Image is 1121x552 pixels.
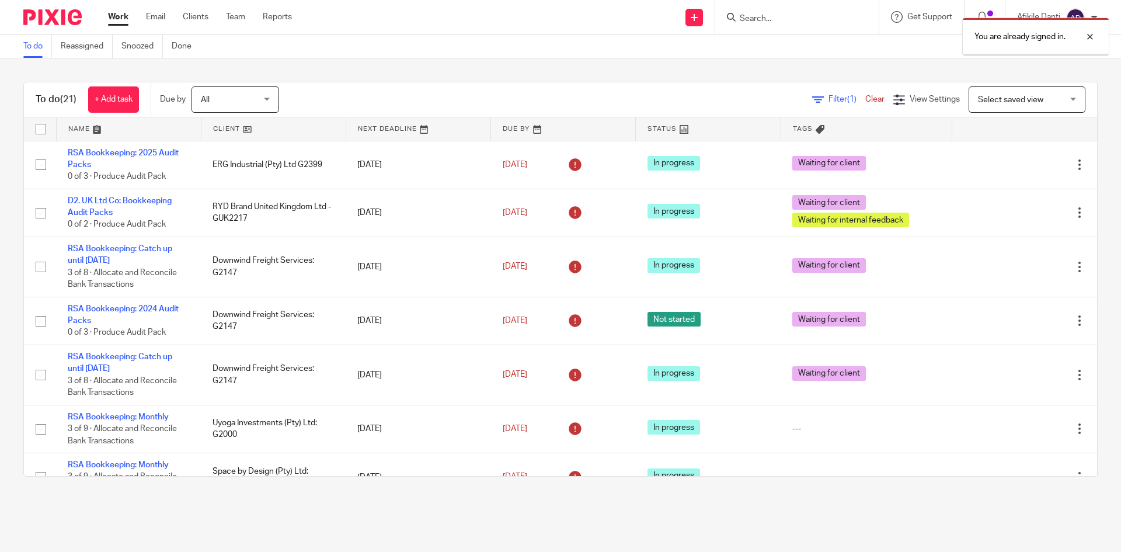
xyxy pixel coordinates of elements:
[68,305,179,325] a: RSA Bookkeeping: 2024 Audit Packs
[503,161,527,169] span: [DATE]
[60,95,76,104] span: (21)
[61,35,113,58] a: Reassigned
[647,366,700,381] span: In progress
[68,461,169,469] a: RSA Bookkeeping: Monthly
[160,93,186,105] p: Due by
[172,35,200,58] a: Done
[146,11,165,23] a: Email
[647,312,701,327] span: Not started
[792,423,941,435] div: ---
[1066,8,1085,27] img: svg%3E
[792,195,866,210] span: Waiting for client
[68,377,177,397] span: 3 of 8 · Allocate and Reconcile Bank Transactions
[503,371,527,379] span: [DATE]
[647,468,700,483] span: In progress
[792,366,866,381] span: Waiting for client
[36,93,76,106] h1: To do
[108,11,128,23] a: Work
[346,189,490,237] td: [DATE]
[910,95,960,103] span: View Settings
[201,189,346,237] td: RYD Brand United Kingdom Ltd - GUK2217
[792,312,866,327] span: Waiting for client
[346,141,490,189] td: [DATE]
[23,35,52,58] a: To do
[88,86,139,113] a: + Add task
[183,11,208,23] a: Clients
[847,95,857,103] span: (1)
[346,405,490,453] td: [DATE]
[68,329,166,337] span: 0 of 3 · Produce Audit Pack
[68,425,177,445] span: 3 of 9 · Allocate and Reconcile Bank Transactions
[263,11,292,23] a: Reports
[23,9,82,25] img: Pixie
[865,95,885,103] a: Clear
[201,96,210,104] span: All
[647,420,700,435] span: In progress
[121,35,163,58] a: Snoozed
[647,258,700,273] span: In progress
[201,345,346,405] td: Downwind Freight Services: G2147
[201,237,346,297] td: Downwind Freight Services: G2147
[68,413,169,421] a: RSA Bookkeeping: Monthly
[503,209,527,217] span: [DATE]
[647,156,700,171] span: In progress
[978,96,1043,104] span: Select saved view
[503,317,527,325] span: [DATE]
[793,126,813,132] span: Tags
[226,11,245,23] a: Team
[792,471,941,483] div: ---
[792,156,866,171] span: Waiting for client
[68,149,179,169] a: RSA Bookkeeping: 2025 Audit Packs
[68,269,177,289] span: 3 of 8 · Allocate and Reconcile Bank Transactions
[346,297,490,345] td: [DATE]
[201,453,346,501] td: Space by Design (Pty) Ltd: G2002
[346,453,490,501] td: [DATE]
[792,213,909,227] span: Waiting for internal feedback
[346,345,490,405] td: [DATE]
[68,221,166,229] span: 0 of 2 · Produce Audit Pack
[647,204,700,218] span: In progress
[346,237,490,297] td: [DATE]
[201,141,346,189] td: ERG Industrial (Pty) Ltd G2399
[792,258,866,273] span: Waiting for client
[201,405,346,453] td: Uyoga Investments (Pty) Ltd: G2000
[503,425,527,433] span: [DATE]
[828,95,865,103] span: Filter
[503,263,527,271] span: [DATE]
[201,297,346,345] td: Downwind Freight Services: G2147
[68,353,172,373] a: RSA Bookkeeping: Catch up until [DATE]
[68,172,166,180] span: 0 of 3 · Produce Audit Pack
[68,473,177,494] span: 3 of 9 · Allocate and Reconcile Bank Transactions
[68,197,172,217] a: D2. UK Ltd Co: Bookkeeping Audit Packs
[68,245,172,265] a: RSA Bookkeeping: Catch up until [DATE]
[974,31,1066,43] p: You are already signed in.
[503,473,527,481] span: [DATE]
